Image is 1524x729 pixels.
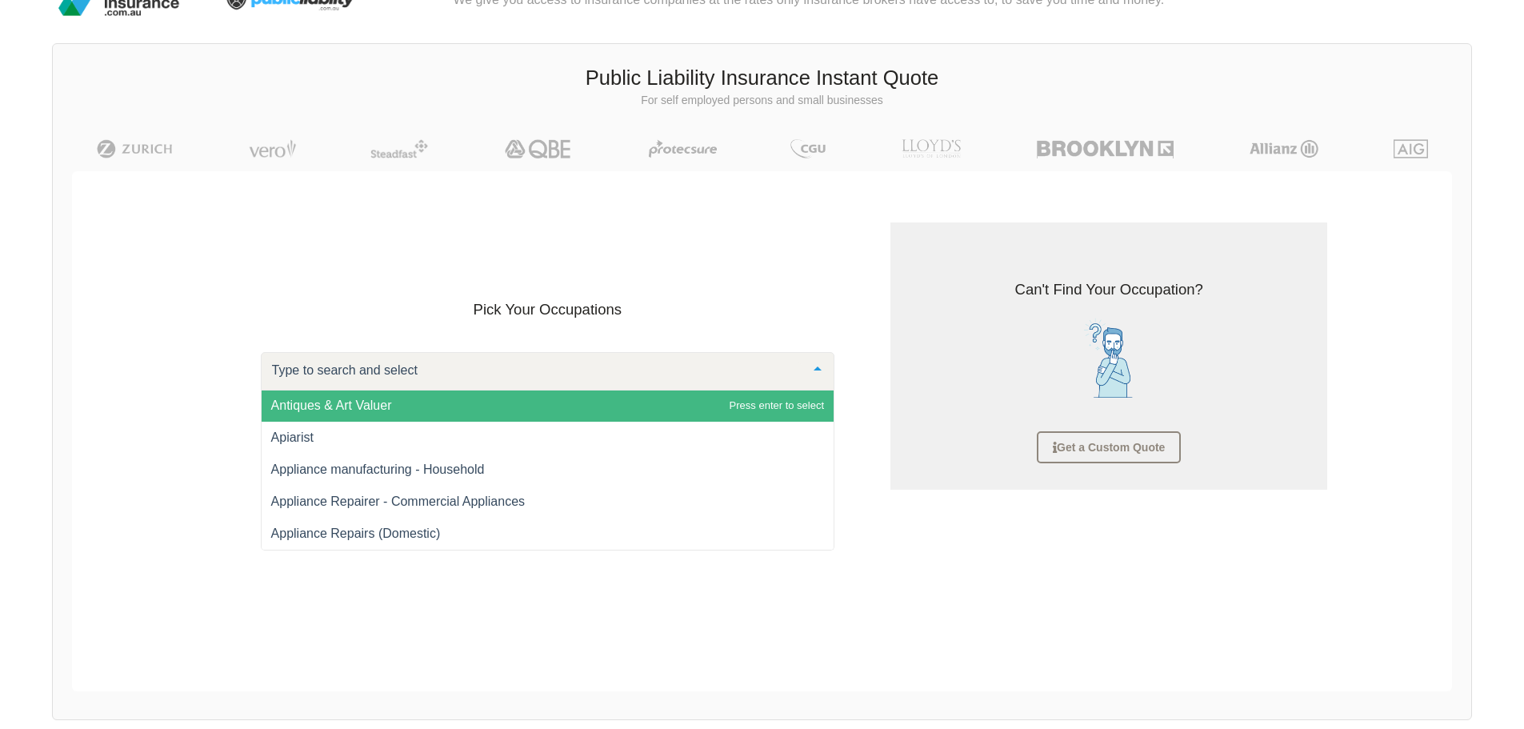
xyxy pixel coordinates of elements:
img: Zurich | Public Liability Insurance [90,139,180,158]
img: AIG | Public Liability Insurance [1387,139,1434,158]
a: Get a Custom Quote [1037,431,1181,463]
span: Apiarist [271,431,314,444]
span: Appliance Repairer - Commercial Appliances [271,495,525,508]
span: Antiques & Art Valuer [271,399,392,412]
h3: Pick Your Occupations [261,299,835,320]
img: Vero | Public Liability Insurance [242,139,303,158]
img: QBE | Public Liability Insurance [495,139,582,158]
img: Protecsure | Public Liability Insurance [642,139,723,158]
img: Steadfast | Public Liability Insurance [364,139,434,158]
span: Appliance manufacturing - Household [271,463,485,476]
img: CGU | Public Liability Insurance [784,139,832,158]
h3: Public Liability Insurance Instant Quote [65,64,1459,93]
h3: Can't Find Your Occupation? [902,279,1315,300]
img: Brooklyn | Public Liability Insurance [1030,139,1180,158]
p: For self employed persons and small businesses [65,93,1459,109]
img: LLOYD's | Public Liability Insurance [893,139,970,158]
span: Appliance Repairs (Domestic) [271,527,441,540]
img: Allianz | Public Liability Insurance [1242,139,1326,158]
input: Type to search and select [268,362,802,379]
